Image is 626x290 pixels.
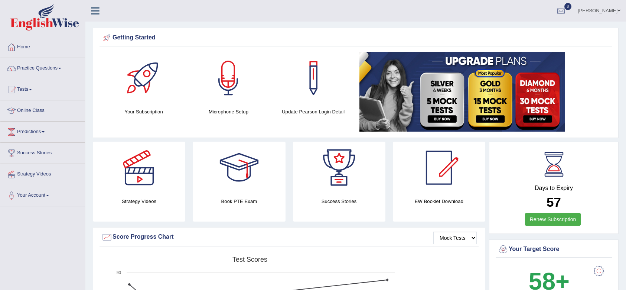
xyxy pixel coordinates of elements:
[0,37,85,55] a: Home
[193,197,285,205] h4: Book PTE Exam
[0,185,85,204] a: Your Account
[232,256,267,263] tspan: Test scores
[0,100,85,119] a: Online Class
[0,143,85,161] a: Success Stories
[525,213,581,226] a: Renew Subscription
[101,232,477,243] div: Score Progress Chart
[498,244,610,255] div: Your Target Score
[293,197,385,205] h4: Success Stories
[564,3,572,10] span: 8
[101,32,610,43] div: Getting Started
[0,122,85,140] a: Predictions
[498,185,610,191] h4: Days to Expiry
[0,164,85,183] a: Strategy Videos
[93,197,185,205] h4: Strategy Videos
[393,197,485,205] h4: EW Booklet Download
[190,108,267,116] h4: Microphone Setup
[105,108,182,116] h4: Your Subscription
[359,52,565,132] img: small5.jpg
[547,195,561,209] b: 57
[0,58,85,77] a: Practice Questions
[0,79,85,98] a: Tests
[117,270,121,275] text: 90
[275,108,352,116] h4: Update Pearson Login Detail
